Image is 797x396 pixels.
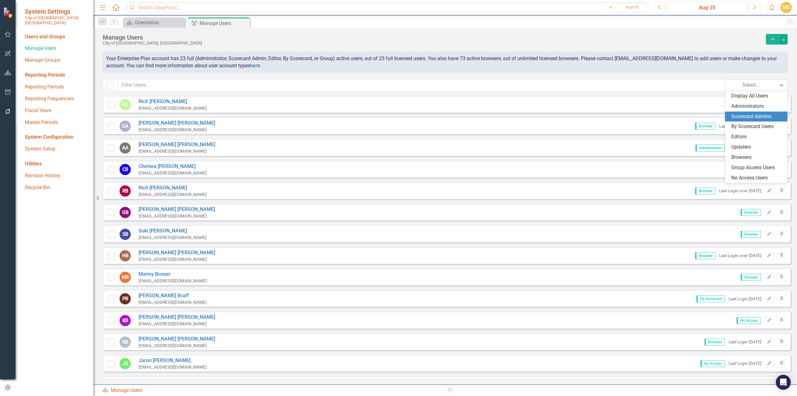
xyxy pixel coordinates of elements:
a: Rich [PERSON_NAME] [139,184,207,192]
span: Browser [695,123,715,130]
input: Search ClearPoint... [126,2,649,13]
a: Manage Groups [25,57,87,64]
div: Reporting Periods [25,72,87,79]
a: Fiscal Years [25,107,87,114]
span: Browser [695,252,715,259]
a: here [250,63,260,69]
div: RB [120,336,131,348]
a: Chelsea [PERSON_NAME] [139,163,207,170]
div: Last Login [DATE] [729,339,762,345]
a: [PERSON_NAME] [PERSON_NAME] [139,141,215,148]
span: Browser [695,188,715,194]
div: AA [120,142,131,154]
div: Aug-25 [669,4,745,12]
a: [PERSON_NAME] [PERSON_NAME] [139,120,215,127]
div: [EMAIL_ADDRESS][DOMAIN_NAME] [139,192,207,198]
a: Recycle Bin [25,184,87,191]
a: Suki [PERSON_NAME] [139,227,207,235]
img: ClearPoint Strategy [3,7,14,18]
div: Manage Users [200,19,248,27]
span: Browser [705,339,725,346]
span: Browser [741,231,761,238]
span: By Scorecard [696,295,725,302]
div: [EMAIL_ADDRESS][DOMAIN_NAME] [139,256,215,262]
div: [EMAIL_ADDRESS][DOMAIN_NAME] [139,235,207,241]
div: [EMAIL_ADDRESS][DOMAIN_NAME] [139,343,215,349]
div: System Configuration [25,134,87,141]
div: Manage Users [103,34,763,41]
div: Updaters [731,144,784,151]
span: System Settings [25,8,87,15]
button: MS [780,2,792,13]
div: Last Login over [DATE] [719,123,762,129]
div: KB [120,315,131,326]
div: Manage Users [102,387,441,394]
a: System Setup [25,146,87,153]
div: No Access Users [731,174,784,182]
div: [EMAIL_ADDRESS][DOMAIN_NAME] [139,321,215,327]
a: Orientation [125,19,184,26]
a: Reporting Frequencies [25,95,87,103]
div: [EMAIL_ADDRESS][DOMAIN_NAME] [139,299,207,305]
a: Master Periods [25,119,87,126]
div: GB [120,207,131,218]
div: Last Login over [DATE] [719,188,762,194]
div: HB [120,250,131,261]
div: JB [120,358,131,369]
div: [EMAIL_ADDRESS][DOMAIN_NAME] [139,170,207,176]
div: Administrators [731,103,784,110]
div: Open Intercom Messenger [776,375,791,390]
a: Manage Users [25,45,87,52]
div: SB [120,229,131,240]
a: Revision History [25,172,87,179]
span: Search [625,5,639,10]
div: Display All Users [731,93,784,100]
div: PB [120,293,131,304]
div: [EMAIL_ADDRESS][DOMAIN_NAME] [139,127,215,133]
div: Last Login [DATE] [729,296,762,302]
div: Utilities [25,160,87,168]
div: City of [GEOGRAPHIC_DATA], [GEOGRAPHIC_DATA] [103,41,763,45]
div: [EMAIL_ADDRESS][DOMAIN_NAME] [139,364,207,370]
div: By Scorecard Users [731,123,784,130]
div: Browsers [731,154,784,161]
a: [PERSON_NAME] [PERSON_NAME] [139,206,215,213]
span: No Access [700,360,725,367]
a: Reporting Periods [25,83,87,91]
small: City of [GEOGRAPHIC_DATA], [GEOGRAPHIC_DATA] [25,15,87,26]
a: [PERSON_NAME] Braff [139,292,207,299]
button: Aug-25 [667,2,747,13]
span: Browser [741,209,761,216]
a: Jaron [PERSON_NAME] [139,357,207,364]
div: RA [120,99,131,110]
div: [EMAIL_ADDRESS][DOMAIN_NAME] [139,278,207,284]
input: Filter Users... [117,79,725,91]
div: [EMAIL_ADDRESS][DOMAIN_NAME] [139,148,215,154]
div: Editors [731,133,784,141]
div: Group Access Users [731,164,784,171]
div: Scorecard Admins [731,113,784,120]
span: No Access [737,317,761,324]
div: Last Login [DATE] [729,360,762,366]
div: Orientation [135,19,184,26]
a: Manny Bosser [139,271,207,278]
a: [PERSON_NAME] [PERSON_NAME] [139,314,215,321]
span: Administrator [696,145,725,151]
div: [EMAIL_ADDRESS][DOMAIN_NAME] [139,105,207,111]
a: [PERSON_NAME] [PERSON_NAME] [139,336,215,343]
div: DA [120,121,131,132]
a: Rich [PERSON_NAME] [139,98,207,105]
div: RB [120,185,131,197]
span: Your Enterprise Plan account has 23 full (Administrator, Scorecard Admin, Editor, By Scorecard, o... [106,55,777,69]
div: CB [120,164,131,175]
div: [EMAIL_ADDRESS][DOMAIN_NAME] [139,213,215,219]
div: Users and Groups [25,33,87,41]
span: Browser [741,274,761,281]
a: [PERSON_NAME] [PERSON_NAME] [139,249,215,256]
div: MB [120,272,131,283]
div: Last Login over [DATE] [719,253,762,259]
button: Search [616,3,648,12]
